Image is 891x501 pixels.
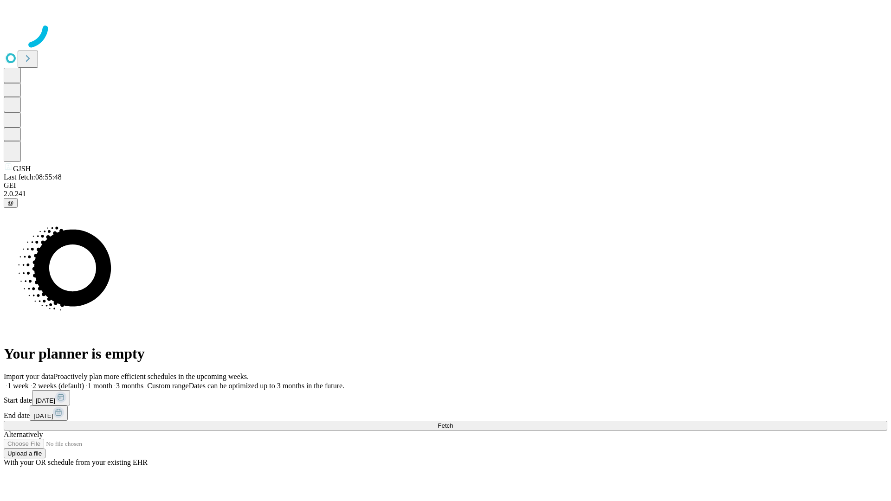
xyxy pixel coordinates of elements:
[189,382,344,390] span: Dates can be optimized up to 3 months in the future.
[32,390,70,405] button: [DATE]
[438,422,453,429] span: Fetch
[13,165,31,173] span: GJSH
[36,397,55,404] span: [DATE]
[4,449,45,458] button: Upload a file
[4,458,148,466] span: With your OR schedule from your existing EHR
[7,382,29,390] span: 1 week
[4,405,887,421] div: End date
[4,198,18,208] button: @
[4,190,887,198] div: 2.0.241
[147,382,188,390] span: Custom range
[32,382,84,390] span: 2 weeks (default)
[116,382,143,390] span: 3 months
[4,173,62,181] span: Last fetch: 08:55:48
[4,373,54,380] span: Import your data
[88,382,112,390] span: 1 month
[33,412,53,419] span: [DATE]
[4,390,887,405] div: Start date
[7,199,14,206] span: @
[4,430,43,438] span: Alternatively
[4,421,887,430] button: Fetch
[4,181,887,190] div: GEI
[54,373,249,380] span: Proactively plan more efficient schedules in the upcoming weeks.
[30,405,68,421] button: [DATE]
[4,345,887,362] h1: Your planner is empty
